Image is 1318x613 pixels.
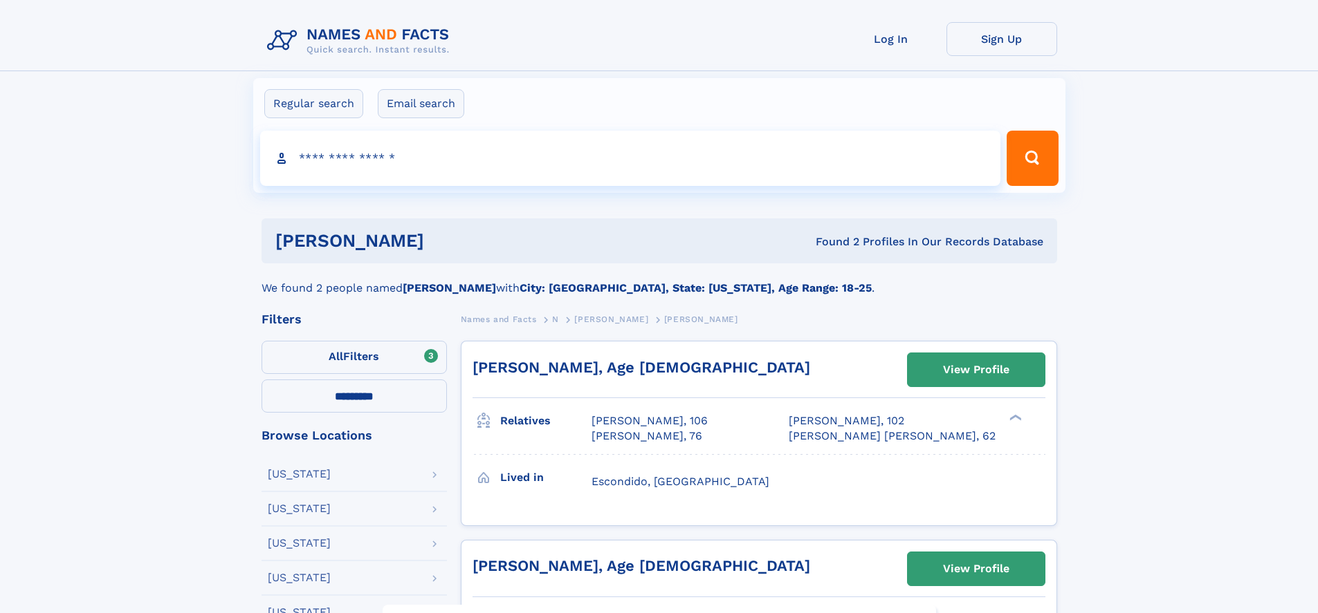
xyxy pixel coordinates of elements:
[268,503,331,514] div: [US_STATE]
[1006,413,1023,422] div: ❯
[552,314,559,324] span: N
[461,310,537,328] a: Names and Facts
[262,341,447,374] label: Filters
[500,466,592,489] h3: Lived in
[789,428,996,444] a: [PERSON_NAME] [PERSON_NAME], 62
[262,313,447,326] div: Filters
[473,359,810,376] a: [PERSON_NAME], Age [DEMOGRAPHIC_DATA]
[403,281,496,294] b: [PERSON_NAME]
[264,89,363,118] label: Regular search
[574,314,648,324] span: [PERSON_NAME]
[262,429,447,442] div: Browse Locations
[908,353,1045,386] a: View Profile
[268,469,331,480] div: [US_STATE]
[943,553,1009,585] div: View Profile
[378,89,464,118] label: Email search
[574,310,648,328] a: [PERSON_NAME]
[946,22,1057,56] a: Sign Up
[552,310,559,328] a: N
[836,22,946,56] a: Log In
[260,131,1001,186] input: search input
[500,409,592,433] h3: Relatives
[789,413,904,428] a: [PERSON_NAME], 102
[620,234,1043,249] div: Found 2 Profiles In Our Records Database
[329,350,343,363] span: All
[1007,131,1058,186] button: Search Button
[473,557,810,574] a: [PERSON_NAME], Age [DEMOGRAPHIC_DATA]
[275,232,620,249] h1: [PERSON_NAME]
[664,314,738,324] span: [PERSON_NAME]
[262,22,461,59] img: Logo Names and Facts
[592,413,708,428] a: [PERSON_NAME], 106
[592,428,702,444] a: [PERSON_NAME], 76
[592,475,769,488] span: Escondido, [GEOGRAPHIC_DATA]
[262,263,1057,296] div: We found 2 people named with .
[520,281,872,294] b: City: [GEOGRAPHIC_DATA], State: [US_STATE], Age Range: 18-25
[943,354,1009,386] div: View Profile
[908,552,1045,585] a: View Profile
[268,538,331,549] div: [US_STATE]
[268,572,331,583] div: [US_STATE]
